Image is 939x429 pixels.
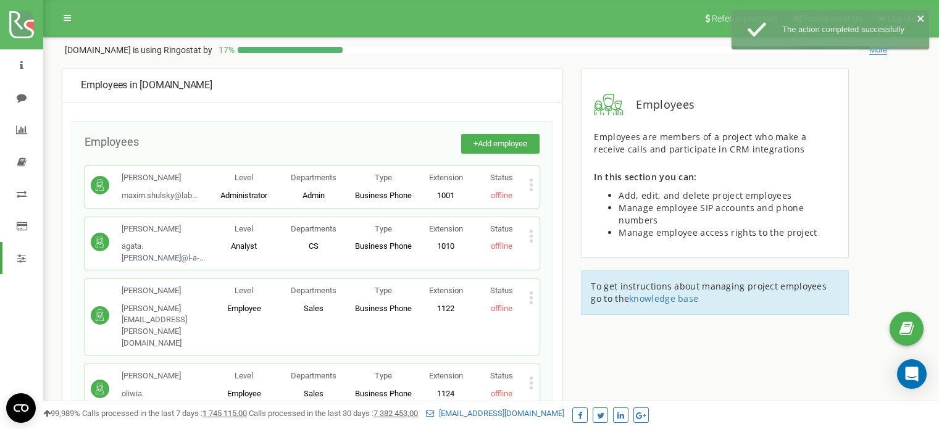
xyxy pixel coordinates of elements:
span: Employees in [81,79,138,91]
span: maxim.shulsky@lab... [122,191,198,200]
span: Manage employee SIP accounts and phone numbers [619,202,803,226]
button: close [917,14,925,27]
span: offline [491,389,512,398]
span: Status [490,173,513,182]
span: Level [235,286,253,295]
span: offline [491,304,512,313]
span: [PERSON_NAME][EMAIL_ADDRESS][PERSON_NAME][DOMAIN_NAME] [122,304,187,348]
span: Calls processed in the last 30 days : [249,409,418,418]
button: Open CMP widget [6,393,36,423]
span: Level [235,371,253,380]
span: Business Phone [355,241,412,251]
u: 1 745 115,00 [202,409,247,418]
p: [PERSON_NAME] [122,172,198,184]
span: Employees are members of a project who make a receive calls and participate in CRM integrations [594,131,806,155]
span: Employee [227,304,261,313]
span: Type [375,224,392,233]
span: Type [375,371,392,380]
span: Business Phone [355,191,412,200]
span: Sales [304,304,323,313]
div: Open Intercom Messenger [897,359,927,389]
span: Extension [429,371,463,380]
span: Level [235,224,253,233]
button: +Add employee [461,134,540,154]
span: Status [490,224,513,233]
span: Type [375,286,392,295]
p: 1001 [418,190,474,202]
p: 1124 [418,388,474,400]
p: 1122 [418,303,474,315]
span: CS [309,241,319,251]
span: is using Ringostat by [133,45,212,55]
span: Departments [291,371,336,380]
p: [PERSON_NAME] [122,223,209,235]
p: [DOMAIN_NAME] [65,44,212,56]
span: offline [491,241,512,251]
p: [PERSON_NAME] [122,285,209,297]
div: [DOMAIN_NAME] [81,78,543,93]
p: 1010 [418,241,474,252]
span: Type [375,173,392,182]
span: Extension [429,173,463,182]
span: Employees [624,97,695,113]
span: 99,989% [43,409,80,418]
span: Extension [429,224,463,233]
u: 7 382 453,00 [374,409,418,418]
a: [EMAIL_ADDRESS][DOMAIN_NAME] [426,409,564,418]
span: Business Phone [355,304,412,313]
span: The action completed successfully [782,25,904,34]
span: Status [490,371,513,380]
span: Add, edit, and delete project employees [619,190,791,201]
a: knowledge base [629,293,698,304]
p: [PERSON_NAME] [122,370,209,382]
span: To get instructions about managing project employees go to the [591,280,827,304]
span: Add employee [478,139,527,148]
span: Calls processed in the last 7 days : [82,409,247,418]
span: Administrator [220,191,267,200]
span: Manage employee access rights to the project [619,227,817,238]
span: Analyst [231,241,257,251]
span: Employees [85,135,139,148]
span: Departments [291,224,336,233]
span: Level [235,173,253,182]
span: Departments [291,286,336,295]
span: Admin [303,191,325,200]
span: In this section you can: [594,171,696,183]
span: Departments [291,173,336,182]
span: Employee [227,389,261,398]
p: 17 % [212,44,238,56]
span: offline [491,191,512,200]
span: agata.[PERSON_NAME]@l-a-... [122,241,205,262]
span: Status [490,286,513,295]
span: Extension [429,286,463,295]
span: oliwia.[PERSON_NAME]@l-a... [122,389,202,410]
span: Referral program [712,14,777,23]
span: Business Phone [355,389,412,398]
img: ringostat logo [9,11,34,38]
span: Sales [304,389,323,398]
